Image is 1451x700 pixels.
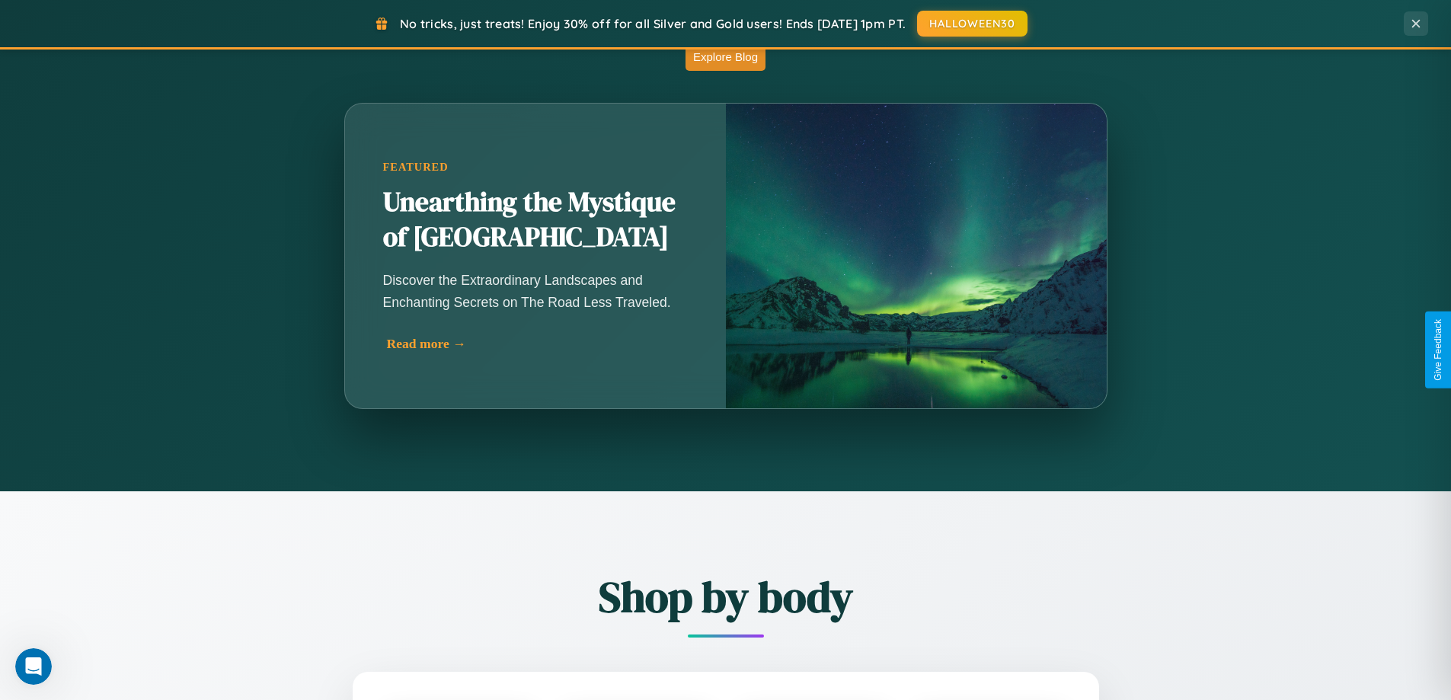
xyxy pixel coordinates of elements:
[383,161,688,174] div: Featured
[917,11,1028,37] button: HALLOWEEN30
[383,185,688,255] h2: Unearthing the Mystique of [GEOGRAPHIC_DATA]
[387,336,692,352] div: Read more →
[1433,319,1443,381] div: Give Feedback
[400,16,906,31] span: No tricks, just treats! Enjoy 30% off for all Silver and Gold users! Ends [DATE] 1pm PT.
[686,43,765,71] button: Explore Blog
[383,270,688,312] p: Discover the Extraordinary Landscapes and Enchanting Secrets on The Road Less Traveled.
[269,567,1183,626] h2: Shop by body
[15,648,52,685] iframe: Intercom live chat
